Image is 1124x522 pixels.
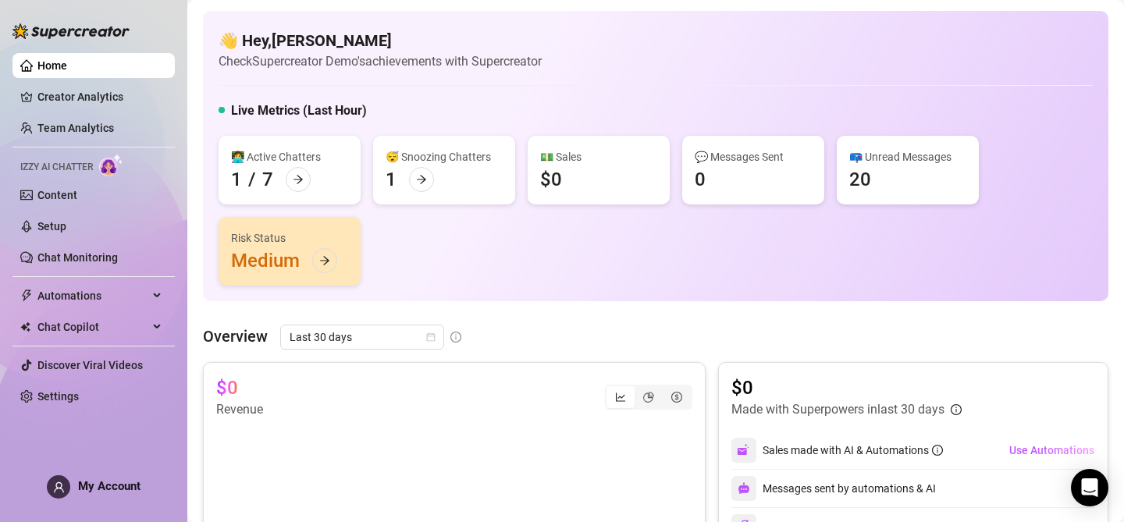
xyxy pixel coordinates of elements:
a: Chat Monitoring [37,251,118,264]
span: calendar [426,332,436,342]
span: info-circle [450,332,461,343]
article: $0 [216,375,238,400]
img: logo-BBDzfeDw.svg [12,23,130,39]
div: $0 [540,167,562,192]
div: 20 [849,167,871,192]
h5: Live Metrics (Last Hour) [231,101,367,120]
a: Content [37,189,77,201]
span: thunderbolt [20,289,33,302]
a: Discover Viral Videos [37,359,143,371]
article: Overview [203,325,268,348]
span: info-circle [951,404,962,415]
span: arrow-right [293,174,304,185]
span: Chat Copilot [37,314,148,339]
div: Risk Status [231,229,348,247]
article: Revenue [216,400,263,419]
span: Automations [37,283,148,308]
div: 7 [262,167,273,192]
span: pie-chart [643,392,654,403]
span: My Account [78,479,140,493]
span: Use Automations [1009,444,1094,456]
a: Home [37,59,67,72]
article: Made with Superpowers in last 30 days [731,400,944,419]
span: Izzy AI Chatter [20,160,93,175]
div: 💬 Messages Sent [695,148,812,165]
span: dollar-circle [671,392,682,403]
div: Sales made with AI & Automations [763,442,943,459]
div: 1 [231,167,242,192]
div: 0 [695,167,706,192]
div: 😴 Snoozing Chatters [386,148,503,165]
span: line-chart [615,392,626,403]
div: Messages sent by automations & AI [731,476,936,501]
span: info-circle [932,445,943,456]
span: arrow-right [416,174,427,185]
a: Team Analytics [37,122,114,134]
img: Chat Copilot [20,321,30,332]
a: Creator Analytics [37,84,162,109]
span: arrow-right [319,255,330,266]
div: 📪 Unread Messages [849,148,966,165]
span: user [53,481,65,493]
div: Open Intercom Messenger [1071,469,1108,506]
div: 1 [386,167,397,192]
article: $0 [731,375,962,400]
a: Settings [37,390,79,403]
img: svg%3e [737,443,751,457]
a: Setup [37,220,66,233]
h4: 👋 Hey, [PERSON_NAME] [219,30,542,51]
div: segmented control [605,385,692,410]
span: Last 30 days [290,325,435,349]
button: Use Automations [1008,438,1095,463]
div: 👩‍💻 Active Chatters [231,148,348,165]
img: AI Chatter [99,154,123,176]
img: svg%3e [738,482,750,495]
article: Check Supercreator Demo's achievements with Supercreator [219,51,542,71]
div: 💵 Sales [540,148,657,165]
